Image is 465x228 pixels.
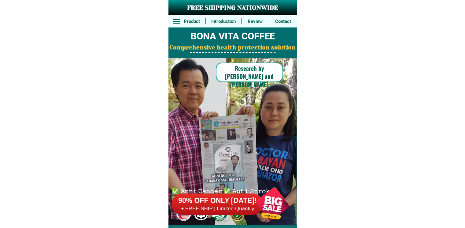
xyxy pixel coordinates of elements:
[181,18,202,25] h6: Product
[172,196,263,205] h6: 90% OFF ONLY [DATE]!
[216,64,283,89] h6: Research by [PERSON_NAME] and [PERSON_NAME]
[273,18,293,25] h6: Contact
[209,18,238,25] h6: Introduction
[168,29,297,44] h2: BONA VITA COFFEE
[245,18,266,25] h6: Review
[168,43,297,52] h2: Comprehensive health protection solution
[168,3,297,13] h3: FREE SHIPPING NATIONWIDE
[172,205,263,212] h6: + FREE SHIP | Limited Quantily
